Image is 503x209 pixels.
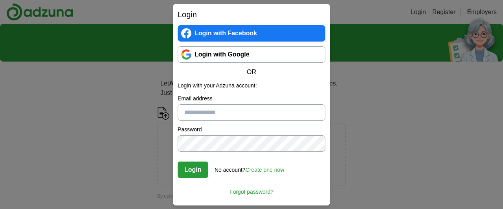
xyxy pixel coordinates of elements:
[215,161,284,174] div: No account?
[178,9,325,20] h2: Login
[178,46,325,63] a: Login with Google
[178,162,208,178] button: Login
[242,67,261,77] span: OR
[178,183,325,196] a: Forgot password?
[178,125,325,134] label: Password
[246,167,285,173] a: Create one now
[178,82,325,90] p: Login with your Adzuna account:
[178,95,325,103] label: Email address
[178,25,325,42] a: Login with Facebook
